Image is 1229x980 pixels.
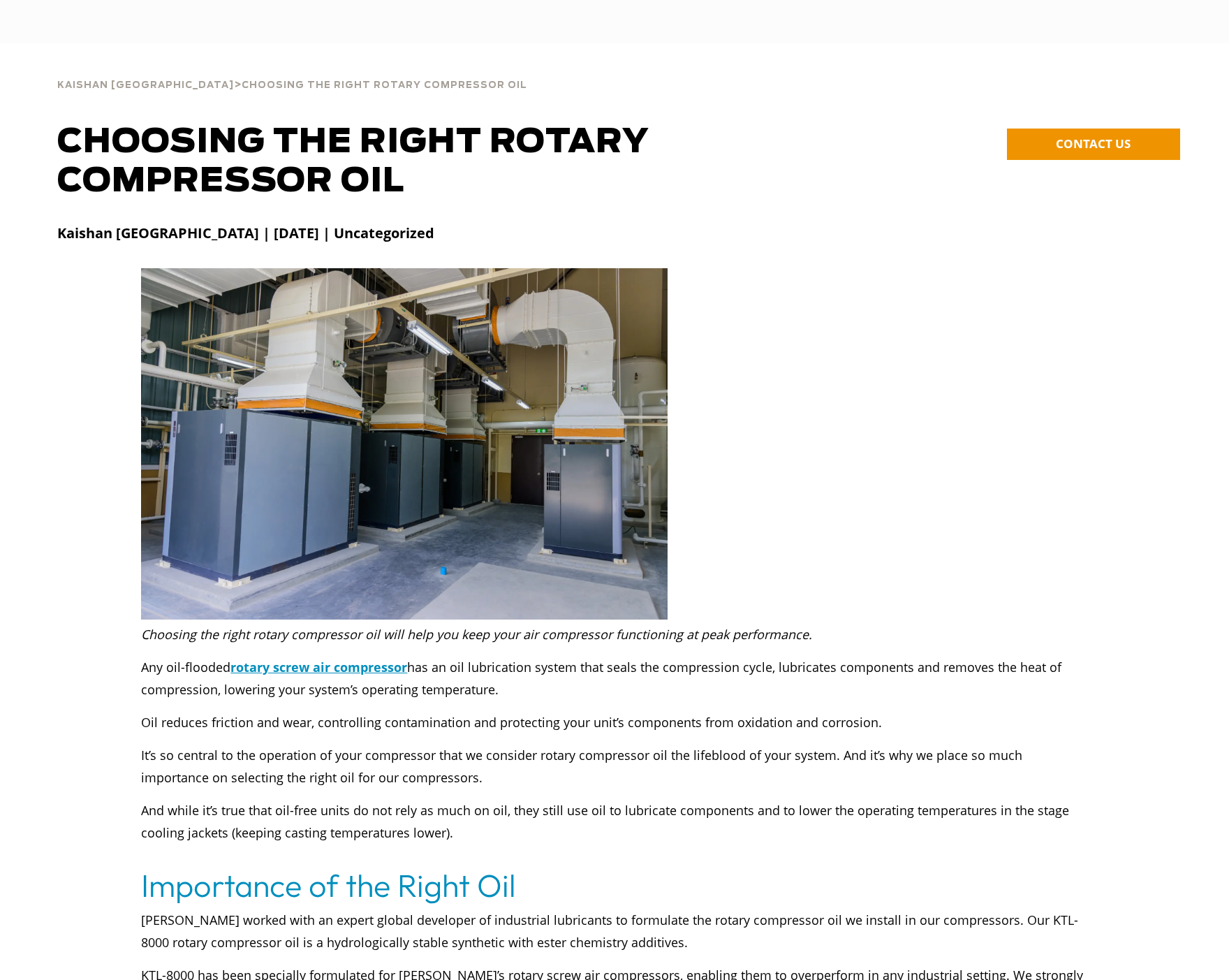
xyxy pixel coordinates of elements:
p: And while it’s true that oil-free units do not rely as much on oil, they still use oil to lubrica... [141,799,1087,866]
span: Kaishan [GEOGRAPHIC_DATA] [57,81,234,90]
a: Kaishan [GEOGRAPHIC_DATA] [57,78,234,91]
em: Choosing the right rotary compressor oil will help you keep your air compressor functioning at pe... [141,626,812,643]
h2: Importance of the Right Oil [141,866,1087,905]
span: CONTACT US [1056,136,1131,152]
a: CONTACT US [1007,129,1180,160]
span: Choosing the Right Rotary Compressor Oil [242,81,527,90]
strong: Kaishan [GEOGRAPHIC_DATA] | [DATE] | Uncategorized [57,224,434,242]
p: Oil reduces friction and wear, controlling contamination and protecting your unit’s components fr... [141,711,1087,733]
p: [PERSON_NAME] worked with an expert global developer of industrial lubricants to formulate the ro... [141,909,1087,953]
p: Any oil-flooded has an oil lubrication system that seals the compression cycle, lubricates compon... [141,656,1087,701]
div: > [57,64,527,96]
p: It’s so central to the operation of your compressor that we consider rotary compressor oil the li... [141,744,1087,789]
img: Choosing the Right Rotary Compressor Oil [141,268,668,620]
a: rotary screw air compressor [230,659,407,675]
a: Choosing the Right Rotary Compressor Oil [242,78,527,91]
h1: Choosing the Right Rotary Compressor Oil [57,123,888,201]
